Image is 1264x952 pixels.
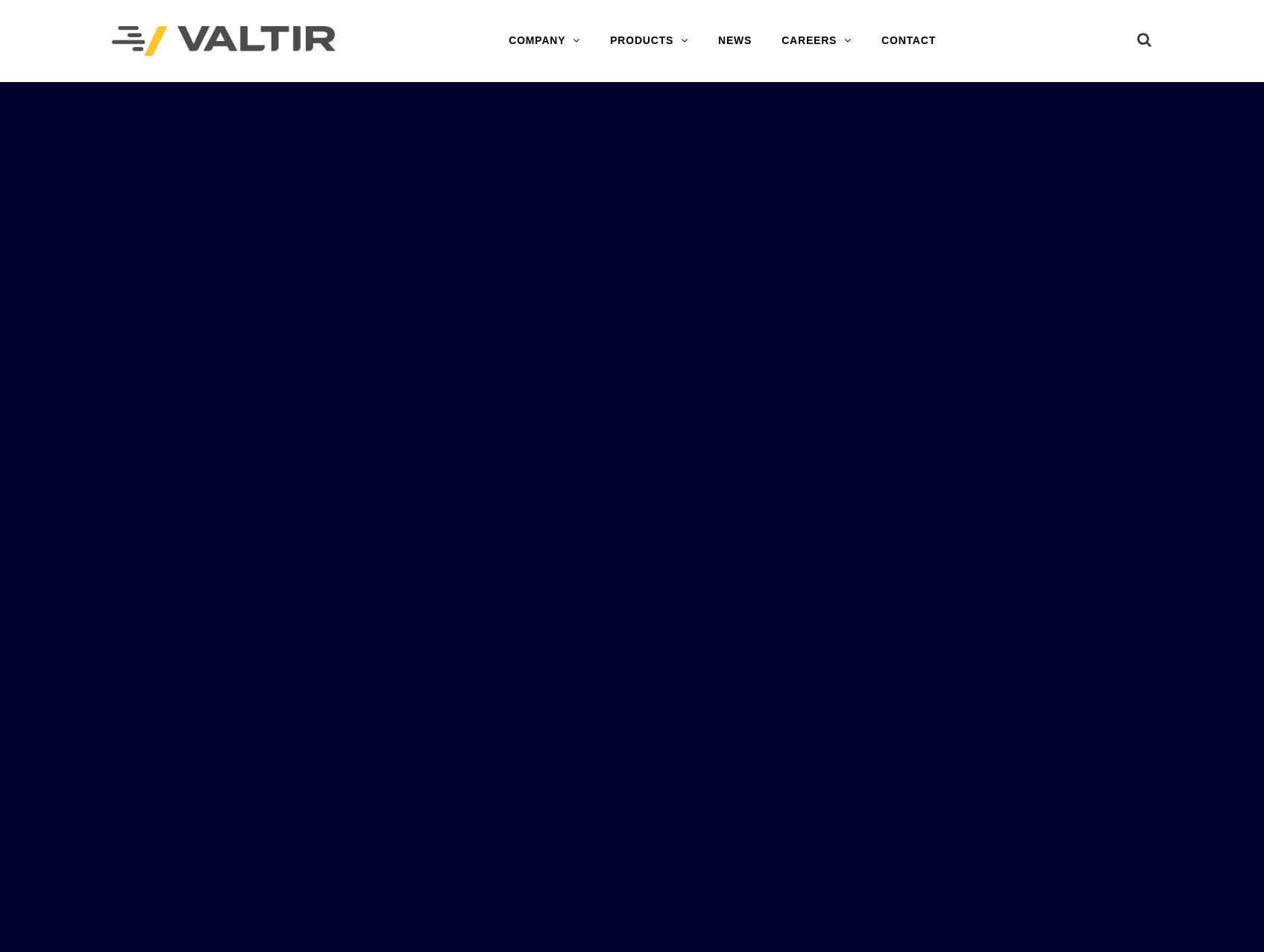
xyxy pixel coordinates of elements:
[867,26,951,56] a: CONTACT
[112,26,336,57] img: Valtir
[494,26,595,56] a: COMPANY
[703,26,767,56] a: NEWS
[767,26,867,56] a: CAREERS
[595,26,703,56] a: PRODUCTS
